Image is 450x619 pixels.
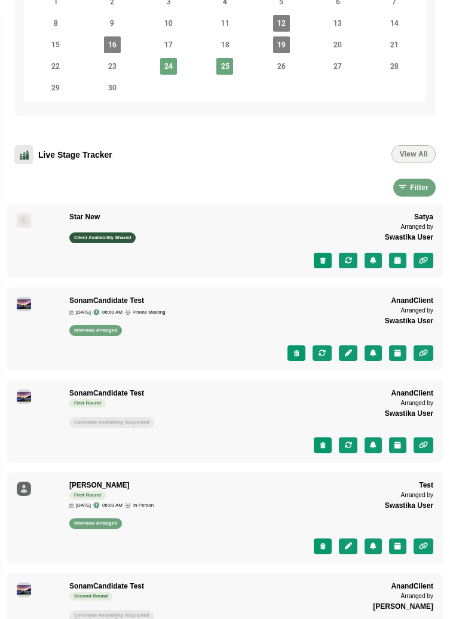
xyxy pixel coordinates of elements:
span: [DATE] [76,310,91,315]
img: clock icon [93,309,100,315]
span: 06:00 AM [102,310,123,315]
p: Satya [332,213,433,220]
span: Friday 26 September 2025 [273,58,290,75]
button: View All [391,145,436,163]
span: Saturday 13 September 2025 [329,15,346,32]
span: Tuesday 9 September 2025 [104,15,121,32]
span: [DATE] [76,503,91,508]
span: First Round [69,491,106,500]
p: Test [332,482,433,489]
span: Thursday 25 September 2025 [216,58,233,75]
p: AnandClient [332,297,433,304]
span: Filter [409,183,428,192]
h3: SonamCandidate Test [69,583,328,590]
span: Sunday 21 September 2025 [386,36,403,53]
span: Thursday 11 September 2025 [216,15,233,32]
span: Interview Arranged [69,518,122,529]
span: Live Stage Tracker [38,146,112,164]
p: Arranged by [332,593,433,599]
button: Filter [393,179,436,197]
span: Interview Arranged [69,325,122,336]
span: First Round [69,399,106,407]
img: logo [17,392,31,402]
h3: Swastika User [332,502,433,509]
h3: Swastika User [332,317,433,324]
p: Arranged by [332,492,433,498]
span: Tuesday 30 September 2025 [104,79,121,96]
img: logo [17,299,31,309]
span: Monday 15 September 2025 [47,36,64,53]
h3: Swastika User [332,410,433,417]
h3: Star New [69,213,328,220]
img: clock icon [93,502,100,508]
p: AnandClient [332,583,433,590]
h3: SonamCandidate Test [69,297,328,304]
p: Arranged by [332,308,433,314]
span: Sunday 28 September 2025 [386,58,403,75]
span: View All [399,150,428,158]
span: Candidate Availability Requested [69,417,154,428]
img: logo [17,585,31,595]
h3: SonamCandidate Test [69,390,328,397]
span: Phone Meeting [133,310,166,315]
h3: Swastika User [332,234,433,241]
span: In Person [133,503,154,508]
p: AnandClient [332,390,433,397]
p: Arranged by [332,224,433,230]
span: Sunday 14 September 2025 [386,15,403,32]
span: Monday 22 September 2025 [47,58,64,75]
span: Wednesday 24 September 2025 [160,58,177,75]
span: Tuesday 16 September 2025 [104,36,121,53]
span: Friday 12 September 2025 [273,15,290,32]
span: Monday 8 September 2025 [47,15,64,32]
span: Tuesday 23 September 2025 [104,58,121,75]
img: logo [17,213,31,228]
span: Monday 29 September 2025 [47,79,64,96]
span: Wednesday 10 September 2025 [160,15,177,32]
span: Saturday 20 September 2025 [329,36,346,53]
span: Saturday 27 September 2025 [329,58,346,75]
span: Client Availability Shared [69,232,136,243]
span: 06:00 AM [102,503,123,508]
span: Wednesday 17 September 2025 [160,36,177,53]
span: Friday 19 September 2025 [273,36,290,53]
span: Thursday 18 September 2025 [216,36,233,53]
h3: [PERSON_NAME] [69,482,328,489]
p: Arranged by [332,400,433,406]
img: placeholder logo [17,482,31,496]
span: Second Round [69,592,112,600]
h3: [PERSON_NAME] [332,603,433,610]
